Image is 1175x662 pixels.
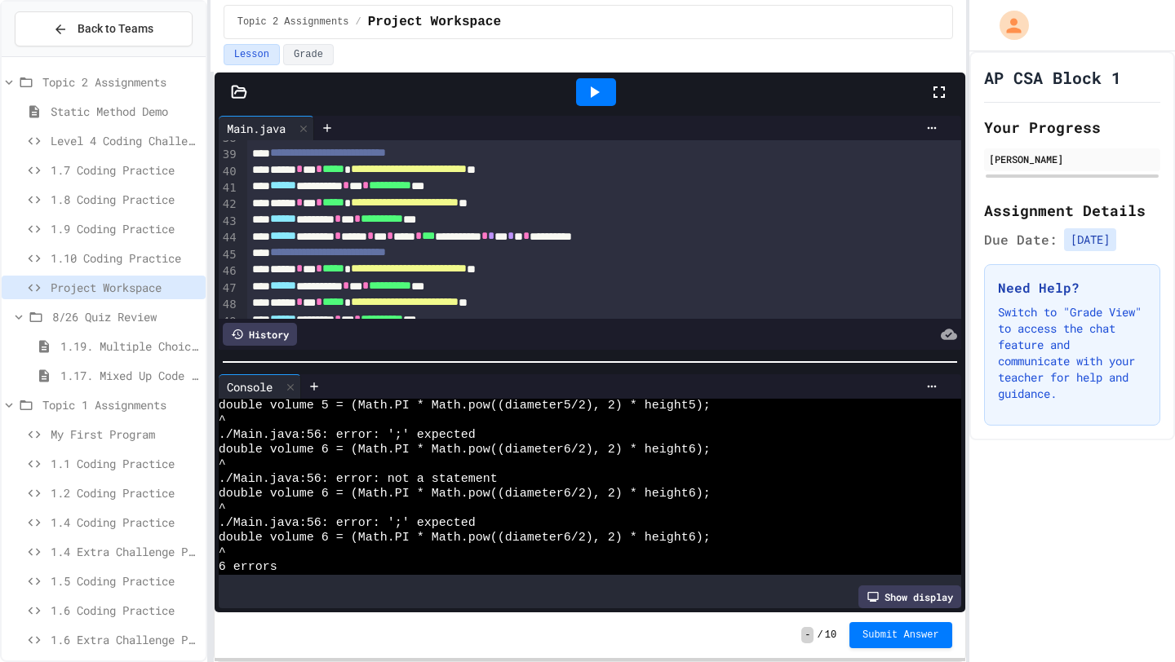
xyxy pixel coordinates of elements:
span: double volume 5 = (Math.PI * Math.pow((diameter5/2), 2) * height5); [219,399,711,413]
div: 48 [219,297,239,313]
div: Show display [858,585,961,608]
span: 6 errors [219,560,277,575]
span: Topic 2 Assignments [237,15,349,29]
span: 1.2 Coding Practice [51,484,199,501]
span: 1.10 Coding Practice [51,249,199,267]
span: 1.1 Coding Practice [51,455,199,472]
span: Topic 1 Assignments [42,396,199,413]
div: 40 [219,164,239,180]
span: 1.5 Coding Practice [51,572,199,589]
span: - [801,627,814,643]
span: ^ [219,545,226,560]
span: 10 [825,629,836,642]
span: 1.6 Coding Practice [51,602,199,619]
div: History [223,323,297,346]
span: Static Method Demo [51,103,199,120]
h3: Need Help? [998,278,1146,298]
span: 1.4 Coding Practice [51,514,199,531]
span: Submit Answer [862,629,939,642]
div: 43 [219,214,239,230]
span: 1.4 Extra Challenge Problem [51,543,199,560]
span: Project Workspace [368,12,501,32]
div: Main.java [219,116,314,140]
div: Console [219,378,281,395]
span: double volume 6 = (Math.PI * Math.pow((diameter6/2), 2) * height6); [219,531,711,545]
div: My Account [982,7,1033,44]
span: 1.6 Extra Challenge Problem [51,631,199,648]
div: 47 [219,280,239,297]
button: Lesson [224,44,280,65]
div: 44 [219,230,239,246]
span: Topic 2 Assignments [42,73,199,90]
h2: Your Progress [984,116,1160,139]
div: 42 [219,196,239,213]
div: Console [219,374,301,399]
span: Level 4 Coding Challenge [51,132,199,149]
span: ^ [219,457,226,472]
span: Due Date: [984,230,1057,249]
span: Back to Teams [78,20,153,38]
span: 1.19. Multiple Choice Exercises for Unit 1a (1.1-1.6) [60,338,199,355]
div: [PERSON_NAME] [989,152,1155,166]
span: ^ [219,413,226,428]
span: My First Program [51,426,199,443]
span: [DATE] [1064,228,1116,251]
div: Main.java [219,120,294,137]
div: 46 [219,263,239,280]
p: Switch to "Grade View" to access the chat feature and communicate with your teacher for help and ... [998,304,1146,402]
span: 1.17. Mixed Up Code Practice 1.1-1.6 [60,367,199,384]
button: Submit Answer [849,622,952,648]
button: Grade [283,44,334,65]
div: 45 [219,247,239,263]
span: ./Main.java:56: error: ';' expected [219,428,476,443]
span: 8/26 Quiz Review [52,308,199,325]
button: Back to Teams [15,11,193,46]
span: 1.8 Coding Practice [51,191,199,208]
span: double volume 6 = (Math.PI * Math.pow((diameter6/2), 2) * height6); [219,443,711,457]
div: 49 [219,314,239,330]
h2: Assignment Details [984,199,1160,222]
span: / [356,15,361,29]
div: 41 [219,180,239,196]
div: 39 [219,147,239,163]
span: 1.7 Coding Practice [51,161,199,179]
span: double volume 6 = (Math.PI * Math.pow((diameter6/2), 2) * height6); [219,487,711,501]
h1: AP CSA Block 1 [984,66,1121,89]
span: Project Workspace [51,279,199,296]
span: ./Main.java:56: error: ';' expected [219,516,476,531]
span: ./Main.java:56: error: not a statement [219,472,498,487]
span: / [817,629,822,642]
span: 1.9 Coding Practice [51,220,199,237]
span: ^ [219,501,226,516]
